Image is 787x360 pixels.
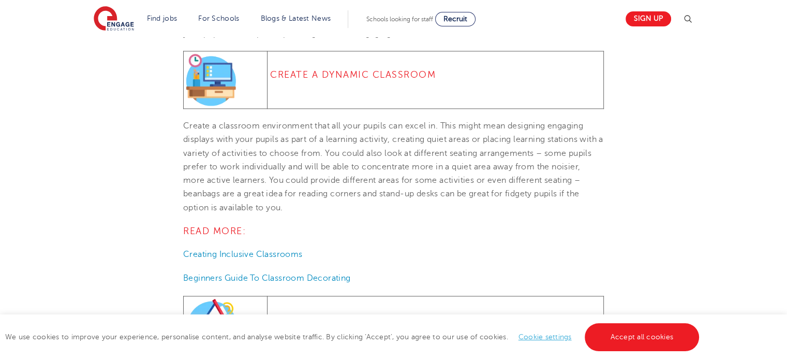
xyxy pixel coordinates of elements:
span: We use cookies to improve your experience, personalise content, and analyse website traffic. By c... [5,333,702,341]
span: Recruit [443,15,467,23]
a: For Schools [198,15,239,22]
h4: Communication [270,313,601,326]
a: Find jobs [147,15,177,22]
a: Beginners Guide To Classroom Decorating [183,273,351,283]
span: READ MORE: [183,226,246,236]
span: Schools looking for staff [366,16,433,23]
a: Sign up [626,11,671,26]
a: Recruit [435,12,476,26]
a: Blogs & Latest News [261,15,331,22]
img: Engage Education [94,6,134,32]
a: Creating Inclusive Classrooms [183,250,303,259]
a: Accept all cookies [585,323,700,351]
span: Create a classroom environment that all your pupils can excel in. This might mean designing engag... [183,121,603,212]
a: Cookie settings [518,333,572,341]
h4: Create A Dynamic Classroom [270,68,601,81]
